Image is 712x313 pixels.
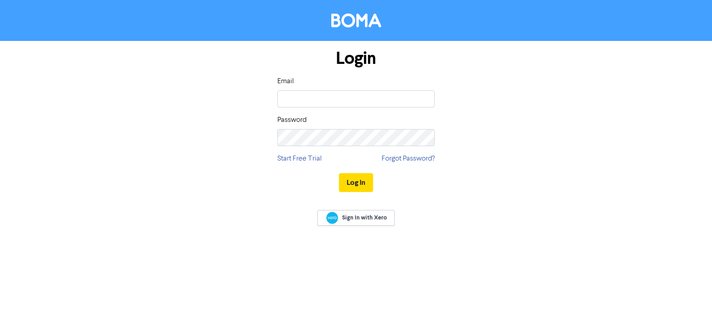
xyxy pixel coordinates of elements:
[277,153,322,164] a: Start Free Trial
[277,115,307,125] label: Password
[277,76,294,87] label: Email
[277,48,435,69] h1: Login
[317,210,395,226] a: Sign In with Xero
[331,13,381,27] img: BOMA Logo
[326,212,338,224] img: Xero logo
[382,153,435,164] a: Forgot Password?
[342,214,387,222] span: Sign In with Xero
[339,173,373,192] button: Log In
